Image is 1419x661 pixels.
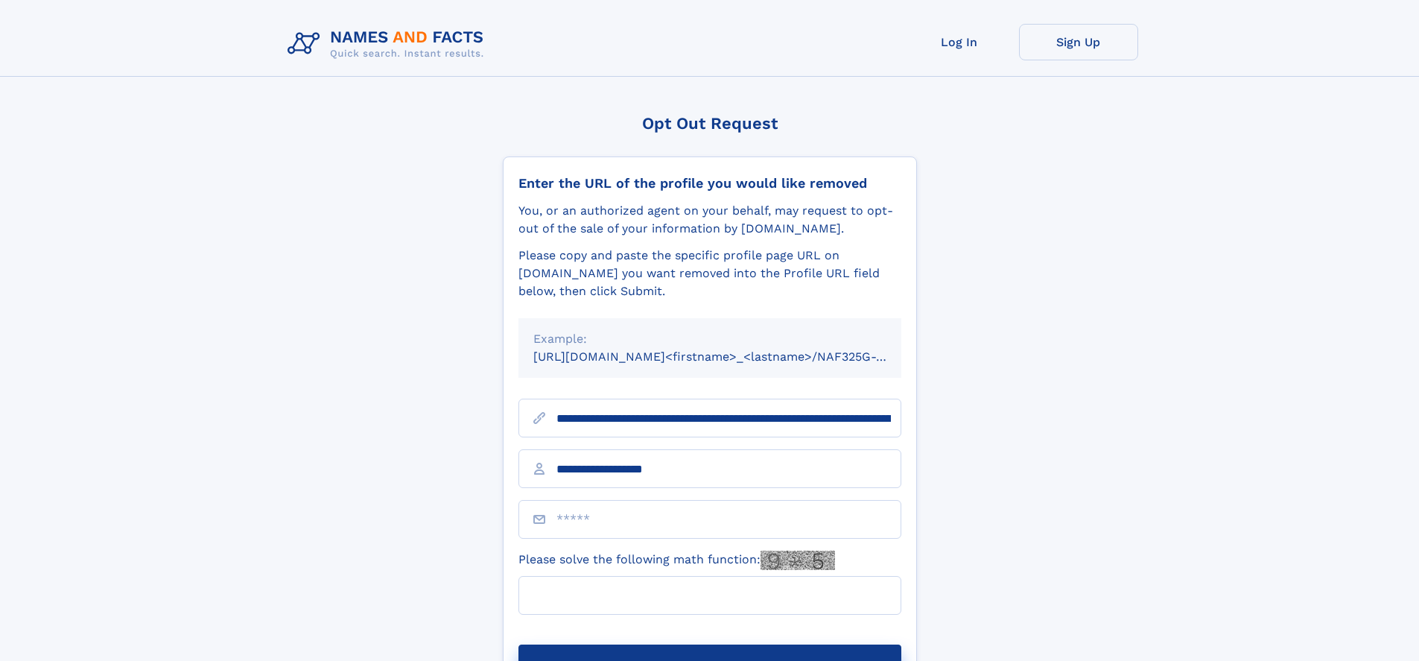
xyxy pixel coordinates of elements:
[533,330,886,348] div: Example:
[900,24,1019,60] a: Log In
[282,24,496,64] img: Logo Names and Facts
[1019,24,1138,60] a: Sign Up
[518,202,901,238] div: You, or an authorized agent on your behalf, may request to opt-out of the sale of your informatio...
[503,114,917,133] div: Opt Out Request
[533,350,930,364] small: [URL][DOMAIN_NAME]<firstname>_<lastname>/NAF325G-xxxxxxxx
[518,247,901,300] div: Please copy and paste the specific profile page URL on [DOMAIN_NAME] you want removed into the Pr...
[518,175,901,192] div: Enter the URL of the profile you would like removed
[518,551,835,570] label: Please solve the following math function:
